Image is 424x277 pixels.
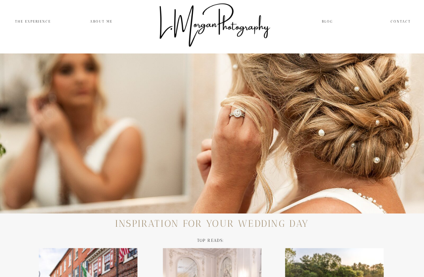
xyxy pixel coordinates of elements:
a: The Experience [15,18,53,25]
h2: TOP READS: [172,238,249,245]
a: Blog [314,18,340,25]
a: Contact [387,18,410,25]
h2: inspiration for your wedding day [106,219,318,231]
a: ABOUT me [90,18,115,25]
